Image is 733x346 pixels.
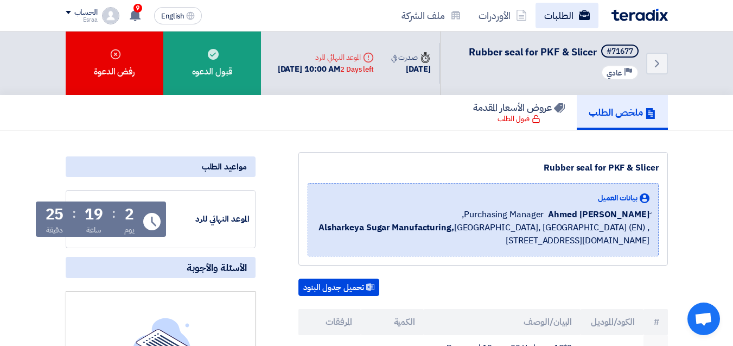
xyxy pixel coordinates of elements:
span: ِAhmed [PERSON_NAME] [548,208,649,221]
div: Esraa [66,17,98,23]
th: الكمية [361,309,424,335]
div: 2 [125,207,134,222]
img: profile_test.png [102,7,119,24]
div: الحساب [74,8,98,17]
th: # [643,309,668,335]
b: Alsharkeya Sugar Manufacturing, [318,221,454,234]
div: Open chat [687,303,720,335]
button: English [154,7,202,24]
div: : [112,204,116,223]
div: : [72,204,76,223]
th: المرفقات [298,309,361,335]
span: Purchasing Manager, [462,208,544,221]
th: الكود/الموديل [581,309,643,335]
span: عادي [607,68,622,78]
button: تحميل جدول البنود [298,279,379,296]
div: ساعة [86,224,102,236]
h5: عروض الأسعار المقدمة [473,101,565,114]
div: 2 Days left [340,64,374,75]
div: قبول الدعوه [163,32,261,95]
div: قبول الطلب [498,114,540,124]
a: ملف الشركة [393,3,470,28]
h5: ملخص الطلب [589,106,656,118]
span: English [161,12,184,20]
span: [GEOGRAPHIC_DATA], [GEOGRAPHIC_DATA] (EN) ,[STREET_ADDRESS][DOMAIN_NAME] [317,221,649,247]
span: بيانات العميل [598,192,638,204]
div: [DATE] 10:00 AM [278,63,374,76]
div: Rubber seal for PKF & Slicer [308,161,659,174]
img: Teradix logo [611,9,668,21]
div: [DATE] [391,63,430,76]
div: رفض الدعوة [66,32,163,95]
div: دقيقة [46,224,63,236]
div: الموعد النهائي للرد [168,213,250,225]
div: الموعد النهائي للرد [278,52,374,63]
a: الطلبات [536,3,598,28]
div: مواعيد الطلب [66,156,256,177]
div: صدرت في [391,52,430,63]
span: الأسئلة والأجوبة [187,261,247,274]
div: 19 [85,207,103,222]
a: عروض الأسعار المقدمة قبول الطلب [461,95,577,130]
span: Rubber seal for PKF & Slicer [469,45,597,59]
div: يوم [124,224,135,236]
h5: Rubber seal for PKF & Slicer [469,45,641,60]
th: البيان/الوصف [424,309,581,335]
a: ملخص الطلب [577,95,668,130]
div: 25 [46,207,64,222]
a: الأوردرات [470,3,536,28]
div: #71677 [607,48,633,55]
span: 9 [133,4,142,12]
